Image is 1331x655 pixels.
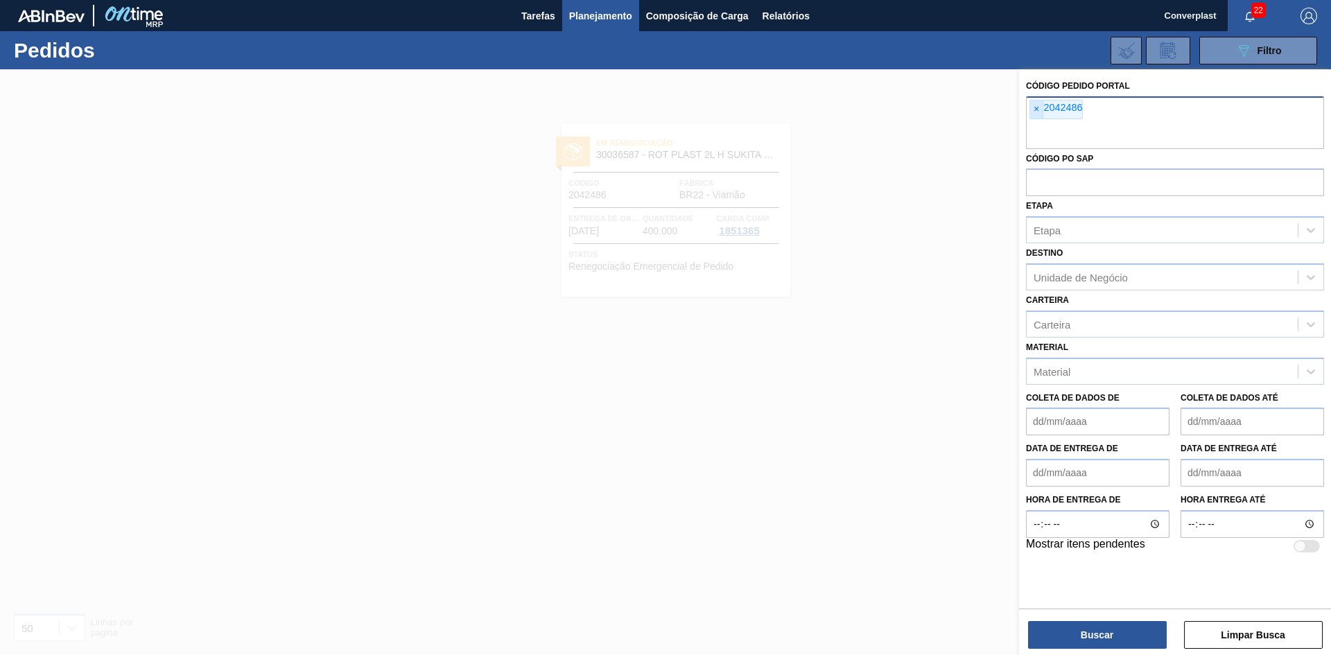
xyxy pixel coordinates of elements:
[1181,459,1324,487] input: dd/mm/aaaa
[1026,342,1068,352] font: Material
[1043,102,1082,113] font: 2042486
[1026,248,1063,258] font: Destino
[1181,444,1277,453] font: Data de Entrega até
[1034,103,1039,114] font: ×
[1026,538,1145,550] font: Mostrar itens pendentes
[1199,37,1317,64] button: Filtro
[1026,295,1069,305] font: Carteira
[1181,495,1265,505] font: Hora entrega até
[1026,495,1120,505] font: Hora de entrega de
[1026,393,1120,403] font: Coleta de dados de
[18,10,85,22] img: TNhmsLtSVTkK8tSr43FrP2fwEKptu5GPRR3wAAAABJRU5ErkJggg==
[1228,6,1272,26] button: Notificações
[1026,444,1118,453] font: Data de Entrega de
[1254,6,1263,15] font: 22
[1300,8,1317,24] img: Sair
[1034,365,1070,377] font: Material
[1181,393,1278,403] font: Coleta de dados até
[14,39,95,62] font: Pedidos
[763,10,810,21] font: Relatórios
[1258,45,1282,56] font: Filtro
[1165,10,1217,21] font: Converplast
[569,10,632,21] font: Planejamento
[1026,408,1169,435] input: dd/mm/aaaa
[1034,225,1061,236] font: Etapa
[521,10,555,21] font: Tarefas
[1026,154,1093,164] font: Código PO SAP
[646,10,749,21] font: Composição de Carga
[1146,37,1190,64] div: Solicitação de Revisão de Pedidos
[1111,37,1142,64] div: Importar Negociações dos Pedidos
[1181,408,1324,435] input: dd/mm/aaaa
[1034,272,1128,283] font: Unidade de Negócio
[1034,318,1070,330] font: Carteira
[1026,81,1130,91] font: Código Pedido Portal
[1026,201,1053,211] font: Etapa
[1026,459,1169,487] input: dd/mm/aaaa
